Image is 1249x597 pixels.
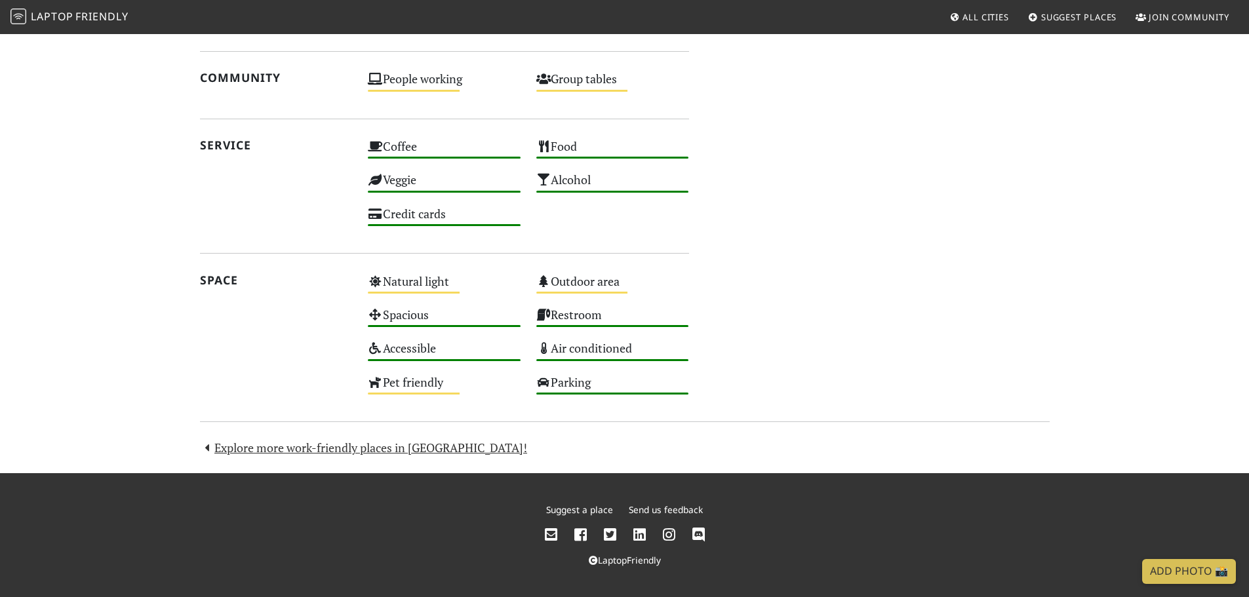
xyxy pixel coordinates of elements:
[10,9,26,24] img: LaptopFriendly
[75,9,128,24] span: Friendly
[31,9,73,24] span: Laptop
[528,271,697,304] div: Outdoor area
[200,273,353,287] h2: Space
[528,136,697,169] div: Food
[528,304,697,337] div: Restroom
[200,440,528,455] a: Explore more work-friendly places in [GEOGRAPHIC_DATA]!
[528,372,697,405] div: Parking
[360,304,528,337] div: Spacious
[1130,5,1235,29] a: Join Community
[360,271,528,304] div: Natural light
[200,71,353,85] h2: Community
[360,68,528,102] div: People working
[1149,11,1229,23] span: Join Community
[360,169,528,202] div: Veggie
[360,372,528,405] div: Pet friendly
[1041,11,1117,23] span: Suggest Places
[944,5,1014,29] a: All Cities
[360,136,528,169] div: Coffee
[1142,559,1236,584] a: Add Photo 📸
[200,138,353,152] h2: Service
[962,11,1009,23] span: All Cities
[528,169,697,202] div: Alcohol
[360,337,528,371] div: Accessible
[589,554,661,566] a: LaptopFriendly
[528,337,697,371] div: Air conditioned
[1023,5,1122,29] a: Suggest Places
[546,503,613,516] a: Suggest a place
[528,68,697,102] div: Group tables
[629,503,703,516] a: Send us feedback
[360,203,528,237] div: Credit cards
[10,6,129,29] a: LaptopFriendly LaptopFriendly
